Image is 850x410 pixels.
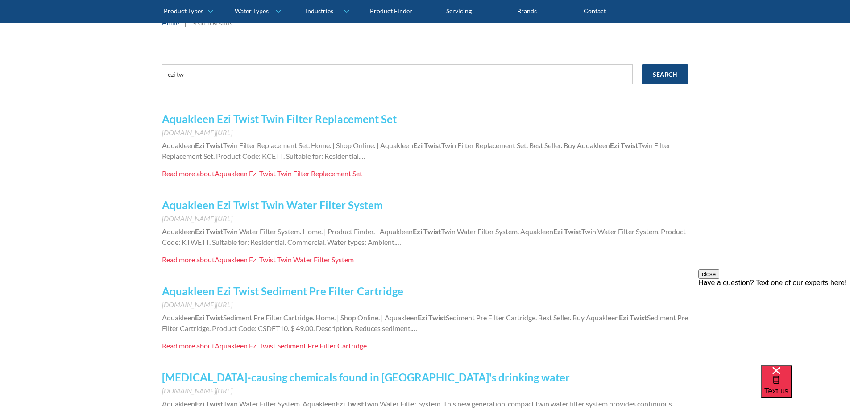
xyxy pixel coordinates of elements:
span: … [412,324,417,332]
strong: Ezi [195,313,204,322]
span: Twin Filter Replacement Set. Best Seller. Buy Aquakleen [441,141,610,149]
span: Sediment Pre Filter Cartridge. Home. | Shop Online. | Aquakleen [223,313,418,322]
span: Twin Water Filter System. Aquakleen [223,399,336,408]
strong: Ezi [418,313,427,322]
span: Sediment Pre Filter Cartridge. Best Seller. Buy Aquakleen [446,313,619,322]
a: Read more aboutAquakleen Ezi Twist Twin Filter Replacement Set [162,168,362,179]
div: Industries [306,7,333,15]
span: Aquakleen [162,313,195,322]
strong: Twist [630,313,647,322]
div: [DOMAIN_NAME][URL] [162,299,688,310]
span: Twin Filter Replacement Set. Home. | Shop Online. | Aquakleen [223,141,413,149]
strong: Twist [346,399,364,408]
span: Twin Water Filter System. Aquakleen [441,227,553,236]
strong: Twist [423,227,441,236]
strong: Twist [424,141,441,149]
strong: Ezi [195,141,204,149]
span: Twin Filter Replacement Set. Product Code: KCETT. Suitable for: Residential. [162,141,671,160]
div: [DOMAIN_NAME][URL] [162,385,688,396]
strong: Twist [428,313,446,322]
span: Sediment Pre Filter Cartridge. Product Code: CSDET10. $ 49.00. Description. Reduces sediment. [162,313,688,332]
strong: Ezi [336,399,345,408]
div: Aquakleen Ezi Twist Sediment Pre Filter Cartridge [215,341,367,350]
span: Aquakleen [162,141,195,149]
span: Twin Water Filter System. Product Code: KTWETT. Suitable for: Residential. Commercial. Water type... [162,227,686,246]
strong: Ezi [195,399,204,408]
a: Read more aboutAquakleen Ezi Twist Twin Water Filter System [162,254,354,265]
input: e.g. chilled water cooler [162,64,633,84]
strong: Ezi [413,227,422,236]
div: Read more about [162,341,215,350]
div: Read more about [162,169,215,178]
div: Product Types [164,7,203,15]
strong: Twist [206,227,223,236]
strong: Ezi [413,141,423,149]
span: Aquakleen [162,399,195,408]
strong: Twist [621,141,638,149]
strong: Ezi [195,227,204,236]
iframe: podium webchat widget prompt [698,269,850,377]
div: Read more about [162,255,215,264]
strong: Twist [564,227,581,236]
a: [MEDICAL_DATA]-causing chemicals found in [GEOGRAPHIC_DATA]'s drinking water [162,371,570,384]
strong: Ezi [619,313,628,322]
iframe: podium webchat widget bubble [761,365,850,410]
span: … [396,238,401,246]
div: Water Types [235,7,269,15]
span: Twin Water Filter System. Home. | Product Finder. | Aquakleen [223,227,413,236]
input: Search [642,64,688,84]
a: Read more aboutAquakleen Ezi Twist Sediment Pre Filter Cartridge [162,340,367,351]
div: Aquakleen Ezi Twist Twin Water Filter System [215,255,354,264]
a: Aquakleen Ezi Twist Twin Filter Replacement Set [162,112,397,125]
strong: Twist [206,141,223,149]
a: Home [162,18,179,28]
div: Search Results [192,18,232,28]
strong: Twist [206,399,223,408]
strong: Twist [206,313,223,322]
a: Aquakleen Ezi Twist Sediment Pre Filter Cartridge [162,285,403,298]
div: [DOMAIN_NAME][URL] [162,213,688,224]
div: Aquakleen Ezi Twist Twin Filter Replacement Set [215,169,362,178]
strong: Ezi [610,141,619,149]
a: Aquakleen Ezi Twist Twin Water Filter System [162,199,383,211]
span: … [360,152,365,160]
span: Aquakleen [162,227,195,236]
strong: Ezi [553,227,563,236]
div: | [183,17,188,28]
div: [DOMAIN_NAME][URL] [162,127,688,138]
